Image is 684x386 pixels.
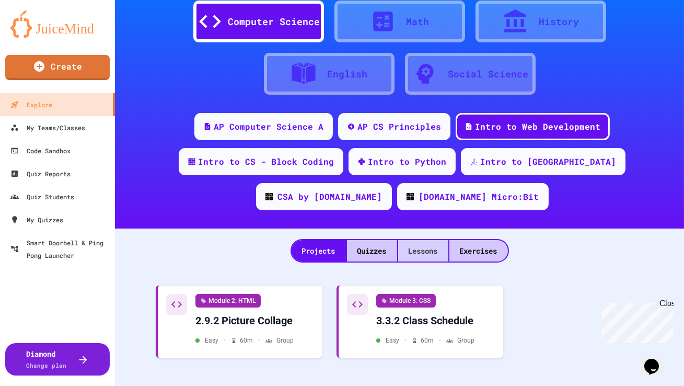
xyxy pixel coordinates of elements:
div: Intro to Web Development [475,120,600,133]
div: [DOMAIN_NAME] Micro:Bit [419,190,539,203]
div: Social Science [448,67,529,81]
span: • [439,336,441,345]
iframe: chat widget [597,299,674,343]
div: English [327,67,367,81]
div: Lessons [398,240,448,262]
div: 2.9.2 Picture Collage [195,314,314,327]
div: Intro to [GEOGRAPHIC_DATA] [480,155,616,168]
div: Quizzes [347,240,397,262]
img: CODE_logo_RGB.png [265,193,273,200]
div: Smart Doorbell & Ping Pong Launcher [10,236,111,262]
span: Change plan [27,361,67,369]
div: History [539,15,579,29]
span: Group [457,336,474,345]
div: Projects [292,240,346,262]
div: Easy 60 m [376,336,474,345]
div: Module 2: HTML [195,294,261,308]
div: Math [407,15,430,29]
div: Quiz Reports [10,167,71,180]
div: Diamond [27,348,67,370]
div: My Quizzes [10,213,63,226]
div: Exercises [449,240,508,262]
div: Chat with us now!Close [4,4,72,66]
div: Computer Science [228,15,320,29]
div: AP CS Principles [357,120,441,133]
span: • [258,336,260,345]
span: Group [276,336,294,345]
div: CSA by [DOMAIN_NAME] [278,190,382,203]
div: Quiz Students [10,190,74,203]
div: 3.3.2 Class Schedule [376,314,495,327]
span: • [404,336,407,345]
div: Intro to Python [368,155,446,168]
button: DiamondChange plan [5,343,110,376]
div: Explore [10,98,52,111]
div: AP Computer Science A [214,120,323,133]
a: Create [5,55,110,80]
img: CODE_logo_RGB.png [407,193,414,200]
div: My Teams/Classes [10,121,85,134]
div: Intro to CS - Block Coding [198,155,334,168]
div: Easy 60 m [195,336,294,345]
iframe: chat widget [640,344,674,376]
img: logo-orange.svg [10,10,105,38]
span: • [224,336,226,345]
div: Module 3: CSS [376,294,436,308]
div: Code Sandbox [10,144,71,157]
